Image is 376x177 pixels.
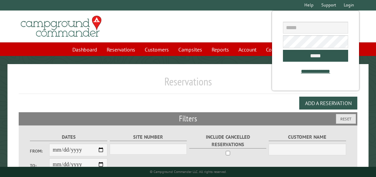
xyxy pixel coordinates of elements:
[19,75,357,94] h1: Reservations
[208,43,233,56] a: Reports
[141,43,173,56] a: Customers
[174,43,206,56] a: Campsites
[110,133,187,141] label: Site Number
[30,162,49,169] label: To:
[103,43,139,56] a: Reservations
[30,148,49,154] label: From:
[299,97,357,110] button: Add a Reservation
[19,13,104,40] img: Campground Commander
[336,114,356,124] button: Reset
[68,43,101,56] a: Dashboard
[150,170,227,174] small: © Campground Commander LLC. All rights reserved.
[234,43,261,56] a: Account
[189,133,267,148] label: Include Cancelled Reservations
[262,43,308,56] a: Communications
[19,112,357,125] h2: Filters
[30,133,107,141] label: Dates
[269,133,346,141] label: Customer Name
